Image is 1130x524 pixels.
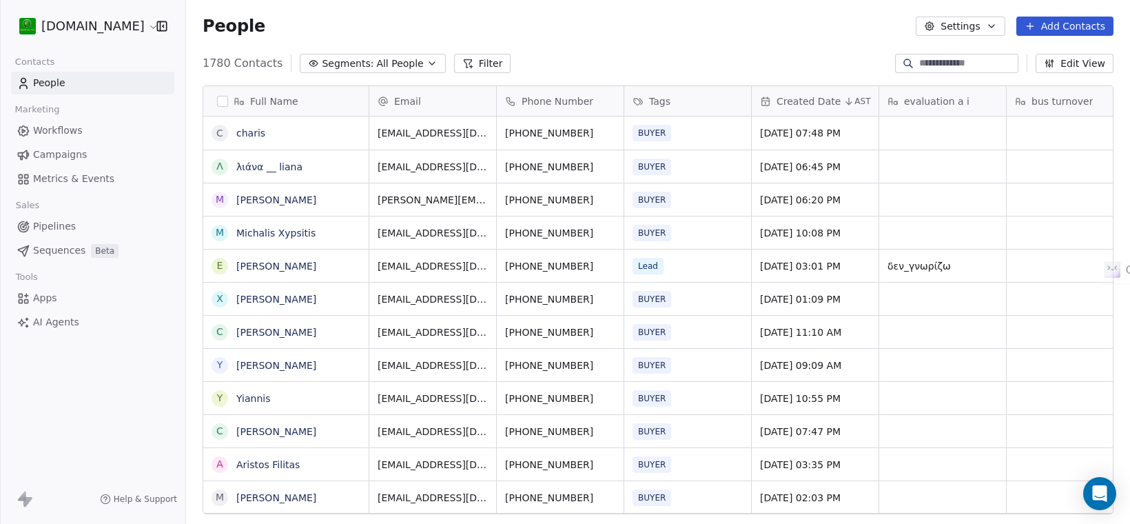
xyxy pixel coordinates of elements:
span: [PHONE_NUMBER] [505,226,615,240]
span: BUYER [633,225,671,241]
span: [PHONE_NUMBER] [505,126,615,140]
div: Y [217,391,223,405]
span: Created Date [777,94,841,108]
span: BUYER [633,291,671,308]
span: [EMAIL_ADDRESS][DOMAIN_NAME] [378,425,488,439]
a: [PERSON_NAME] [236,261,316,272]
span: [DATE] 03:01 PM [760,259,870,273]
span: Tags [649,94,670,108]
button: [DOMAIN_NAME] [17,14,147,38]
div: Email [369,86,496,116]
span: Lead [633,258,664,274]
a: Yiannis [236,393,270,404]
span: [DATE] 06:45 PM [760,160,870,174]
span: bus turnover [1031,94,1093,108]
span: BUYER [633,490,671,506]
a: λιάνα __ liana [236,161,302,172]
span: [EMAIL_ADDRESS][DOMAIN_NAME] [378,325,488,339]
div: Χ [216,292,223,306]
span: [EMAIL_ADDRESS][DOMAIN_NAME] [378,126,488,140]
span: Pipelines [33,219,76,234]
button: Filter [454,54,511,73]
a: Pipelines [11,215,174,238]
span: Phone Number [522,94,593,108]
span: [PHONE_NUMBER] [505,491,615,505]
a: Campaigns [11,143,174,166]
span: [DATE] 07:47 PM [760,425,870,439]
span: Tools [10,267,43,288]
span: BUYER [633,159,671,175]
span: People [33,76,65,90]
button: Settings [916,17,1005,36]
span: Marketing [9,99,65,120]
span: [EMAIL_ADDRESS][DOMAIN_NAME] [378,292,488,306]
span: BUYER [633,423,671,440]
div: λ [216,159,223,174]
span: BUYER [633,324,671,341]
div: C [216,325,223,339]
span: [PHONE_NUMBER] [505,392,615,405]
span: [DATE] 02:03 PM [760,491,870,505]
span: [PHONE_NUMBER] [505,193,615,207]
a: [PERSON_NAME] [236,327,316,338]
div: c [216,126,223,141]
span: [PHONE_NUMBER] [505,425,615,439]
div: evaluation a i [879,86,1006,116]
div: C [216,424,223,439]
a: Apps [11,287,174,310]
span: BUYER [633,390,671,407]
span: BUYER [633,456,671,473]
a: SequencesBeta [11,239,174,262]
a: Aristos Filitas [236,459,300,470]
button: Edit View [1036,54,1113,73]
span: evaluation a i [904,94,969,108]
span: BUYER [633,125,671,141]
div: Phone Number [497,86,624,116]
span: [DATE] 06:20 PM [760,193,870,207]
span: [DATE] 10:55 PM [760,392,870,405]
span: [DATE] 07:48 PM [760,126,870,140]
a: AI Agents [11,311,174,334]
div: M [216,192,224,207]
span: All People [376,57,423,71]
a: [PERSON_NAME] [236,426,316,437]
span: Campaigns [33,148,87,162]
div: grid [203,117,369,514]
span: Contacts [9,52,61,72]
span: Full Name [250,94,298,108]
div: Open Intercom Messenger [1083,477,1116,510]
span: [PHONE_NUMBER] [505,325,615,339]
span: [PHONE_NUMBER] [505,458,615,472]
span: People [203,16,265,37]
span: [EMAIL_ADDRESS][DOMAIN_NAME] [378,160,488,174]
div: A [216,457,223,472]
span: BUYER [633,357,671,374]
span: Metrics & Events [33,172,114,186]
button: Add Contacts [1016,17,1113,36]
a: People [11,72,174,94]
span: Segments: [322,57,373,71]
img: 439216937_921727863089572_7037892552807592703_n%20(1).jpg [19,18,36,34]
span: Email [394,94,421,108]
span: AI Agents [33,315,79,330]
span: Sequences [33,243,85,258]
span: [EMAIL_ADDRESS][DOMAIN_NAME] [378,392,488,405]
a: [PERSON_NAME] [236,294,316,305]
a: Workflows [11,119,174,142]
span: [EMAIL_ADDRESS][DOMAIN_NAME] [378,458,488,472]
span: [EMAIL_ADDRESS][DOMAIN_NAME] [378,491,488,505]
span: [PHONE_NUMBER] [505,259,615,273]
div: Y [217,358,223,372]
span: [DOMAIN_NAME] [41,17,145,35]
a: Metrics & Events [11,168,174,190]
span: δεν_γνωρίζω [887,259,998,273]
span: [PHONE_NUMBER] [505,160,615,174]
a: [PERSON_NAME] [236,492,316,503]
span: [EMAIL_ADDRESS][DOMAIN_NAME] [378,226,488,240]
div: Tags [624,86,751,116]
span: [DATE] 10:08 PM [760,226,870,240]
a: [PERSON_NAME] [236,194,316,205]
span: [PHONE_NUMBER] [505,359,615,372]
span: [PHONE_NUMBER] [505,292,615,306]
a: Michalis Xypsitis [236,228,316,239]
